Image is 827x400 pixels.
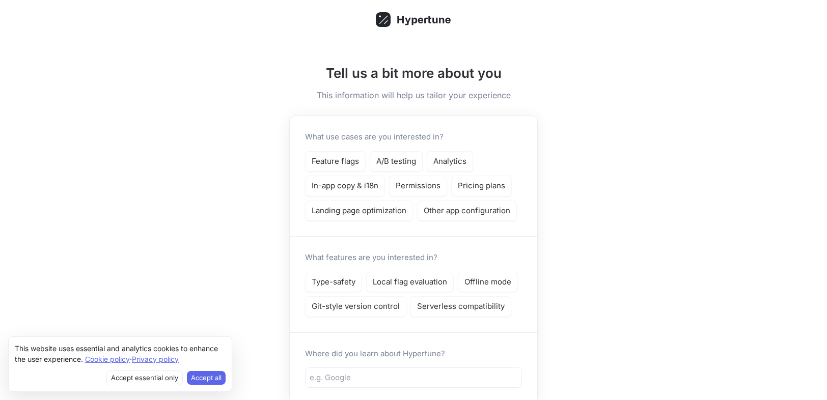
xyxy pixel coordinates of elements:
button: Decline cookies [106,370,183,386]
p: What features are you interested in? [305,252,437,264]
p: What use cases are you interested in? [305,131,444,143]
p: Serverless compatibility [417,301,505,312]
input: e.g. Google [310,372,517,384]
p: Analytics [433,156,466,167]
p: Feature flags [312,156,359,167]
h5: This information will help us tailor your experience [289,89,538,101]
h1: Tell us a bit more about you [289,63,538,83]
p: Type-safety [312,276,355,288]
p: A/B testing [376,156,416,167]
p: Landing page optimization [312,205,406,217]
p: In-app copy & i18n [312,180,378,192]
p: Other app configuration [424,205,510,217]
button: Accept cookies [187,371,226,385]
p: Pricing plans [458,180,505,192]
p: Git-style version control [312,301,400,312]
p: Local flag evaluation [373,276,447,288]
div: This website uses essential and analytics cookies to enhance the user experience. ‧ [15,343,226,364]
p: Offline mode [464,276,511,288]
p: Where did you learn about Hypertune? [305,348,522,360]
a: Privacy policy [132,355,179,363]
p: Permissions [396,180,440,192]
a: Cookie policy [85,355,130,363]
